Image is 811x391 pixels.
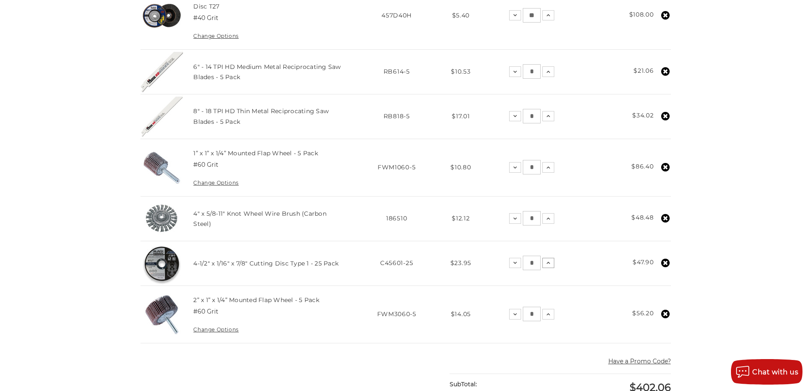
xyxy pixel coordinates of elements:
input: 6" - 14 TPI HD Medium Metal Reciprocating Saw Blades - 5 Pack Quantity: [523,64,541,79]
strong: $86.40 [631,163,653,170]
input: 4" x 5/8-11" Knot Wheel Wire Brush (Carbon Steel) Quantity: [523,211,541,225]
input: 4-1/2" x 1/16" x 7/8" Cutting Disc Type 1 - 25 Pack Quantity: [523,256,541,270]
input: 8" - 18 TPI HD Thin Metal Reciprocating Saw Blades - 5 Pack Quantity: [523,109,541,123]
input: 2” x 1” x 1/4” Mounted Flap Wheel - 5 Pack Quantity: [523,307,541,321]
input: 1” x 1” x 1/4” Mounted Flap Wheel - 5 Pack Quantity: [523,160,541,174]
img: 1” x 1” x 1/4” Mounted Flap Wheel - 5 Pack [140,146,183,189]
strong: $48.48 [631,214,653,221]
a: Change Options [193,326,238,333]
span: $10.53 [451,68,470,75]
dd: #40 Grit [193,14,218,23]
a: 6" - 14 TPI HD Medium Metal Reciprocating Saw Blades - 5 Pack [193,63,341,81]
strong: $47.90 [633,258,653,266]
span: $5.40 [452,11,470,19]
a: Change Options [193,180,238,186]
img: 4-1/2" x 1/16" x 7/8" Cutting Disc Type 1 - 25 Pack [140,242,183,285]
dd: #60 Grit [193,160,218,169]
img: 6 inch Morse HD medium metal reciprocating saw blade, 14 TPI [140,51,183,93]
span: FWM1060-5 [378,163,416,171]
span: $12.12 [452,214,470,222]
span: FWM3060-5 [377,310,416,318]
a: Change Options [193,33,238,39]
button: Chat with us [731,359,802,385]
span: $10.80 [450,163,471,171]
span: RB818-5 [384,112,410,120]
img: 4" x 1/2" x 5/8"-11 Hub Knot Wheel Wire Brush [140,197,183,240]
strong: $21.06 [633,67,653,74]
a: 2” x 1” x 1/4” Mounted Flap Wheel - 5 Pack [193,296,319,304]
span: $14.05 [451,310,471,318]
img: 2” x 1” x 1/4” Mounted Flap Wheel - 5 Pack [140,293,183,336]
strong: $34.02 [632,111,653,119]
a: 1” x 1” x 1/4” Mounted Flap Wheel - 5 Pack [193,149,318,157]
span: 186510 [386,214,407,222]
dd: #60 Grit [193,307,218,316]
button: Have a Promo Code? [608,357,671,366]
a: 8" - 18 TPI HD Thin Metal Reciprocating Saw Blades - 5 Pack [193,107,329,125]
span: $23.95 [450,259,471,267]
img: 8 inch Morse HD thin metal reciprocating saw blade with 18 TPI, ideal for cutting thin metal shee... [140,95,183,138]
span: RB614-5 [384,68,410,75]
span: $17.01 [452,112,470,120]
span: 457D40H [381,11,412,19]
input: 4-1/2" x 5/8-11" Hub High Density Zirconia Flap Disc T27 Quantity: [523,8,541,23]
strong: $56.20 [632,309,653,317]
a: 4" x 5/8-11" Knot Wheel Wire Brush (Carbon Steel) [193,210,327,228]
a: 4-1/2" x 1/16" x 7/8" Cutting Disc Type 1 - 25 Pack [193,260,338,267]
span: Chat with us [752,368,798,376]
span: C45601-25 [380,259,413,267]
strong: $108.00 [629,11,654,18]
